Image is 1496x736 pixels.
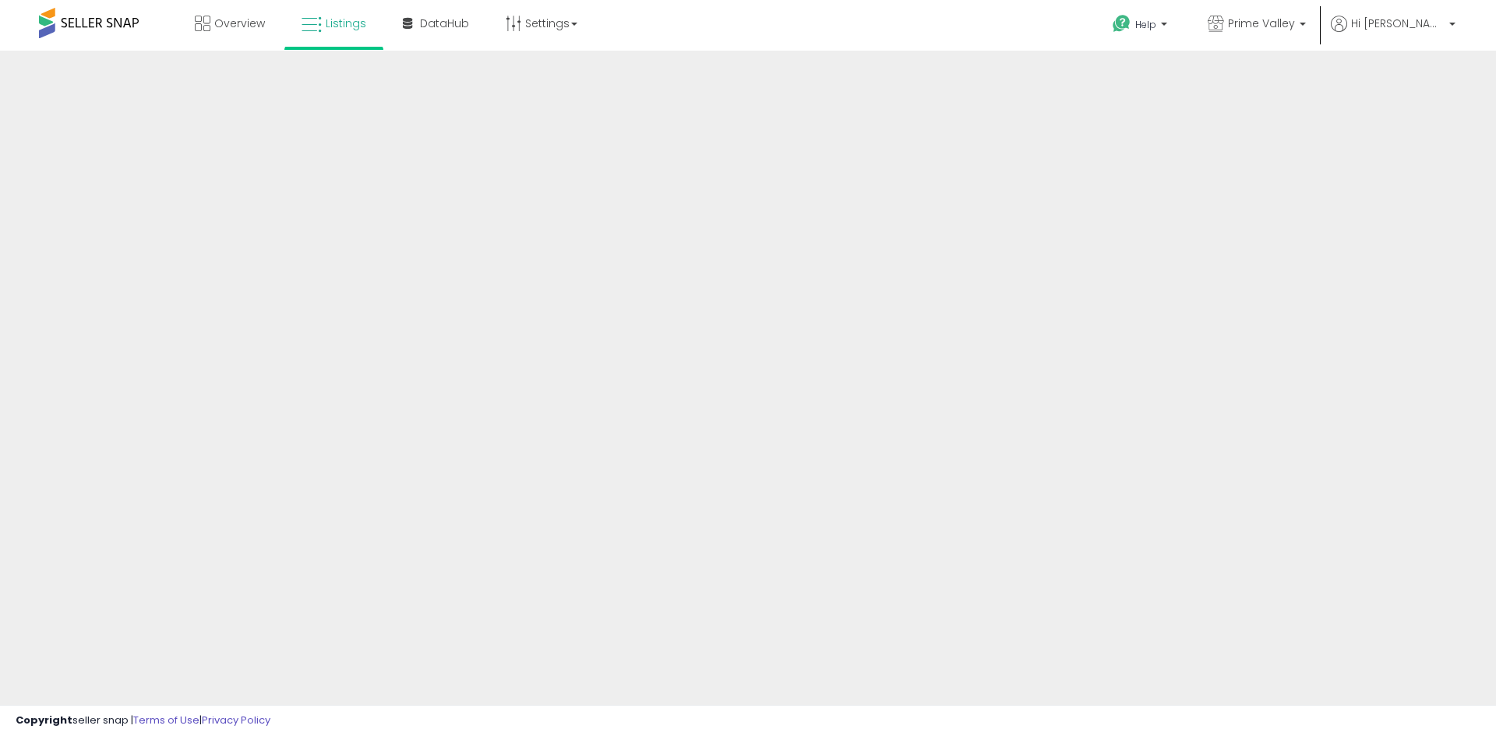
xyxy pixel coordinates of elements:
[1100,2,1183,51] a: Help
[326,16,366,31] span: Listings
[1135,18,1156,31] span: Help
[1228,16,1295,31] span: Prime Valley
[1112,14,1131,33] i: Get Help
[420,16,469,31] span: DataHub
[214,16,265,31] span: Overview
[1351,16,1445,31] span: Hi [PERSON_NAME]
[1331,16,1455,51] a: Hi [PERSON_NAME]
